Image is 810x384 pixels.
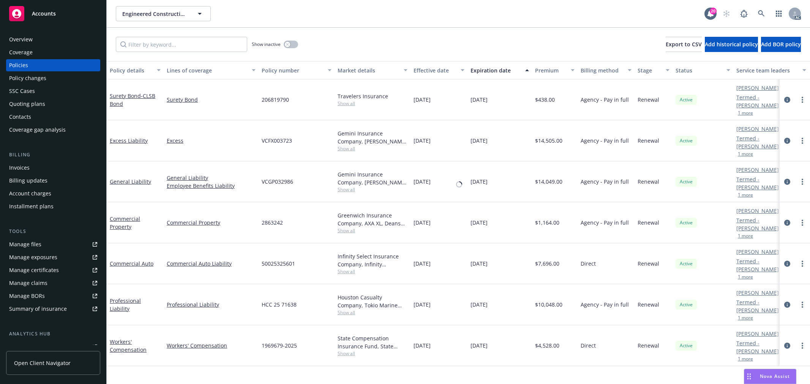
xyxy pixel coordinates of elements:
[116,37,247,52] input: Filter by keyword...
[9,162,30,174] div: Invoices
[110,215,140,230] a: Commercial Property
[414,260,431,268] span: [DATE]
[6,251,100,263] a: Manage exposures
[736,257,796,273] a: Termed - [PERSON_NAME]
[414,219,431,227] span: [DATE]
[414,66,456,74] div: Effective date
[338,252,407,268] div: Infinity Select Insurance Company, Infinity ([PERSON_NAME])
[110,92,155,107] a: Surety Bond
[338,227,407,234] span: Show all
[736,289,779,297] a: [PERSON_NAME]
[32,11,56,17] span: Accounts
[471,178,488,186] span: [DATE]
[167,137,256,145] a: Excess
[167,182,256,190] a: Employee Benefits Liability
[6,98,100,110] a: Quoting plans
[738,111,753,115] button: 1 more
[167,174,256,182] a: General Liability
[9,277,47,289] div: Manage claims
[736,175,796,191] a: Termed - [PERSON_NAME]
[532,61,578,79] button: Premium
[9,200,54,212] div: Installment plans
[705,41,758,48] span: Add historical policy
[6,72,100,84] a: Policy changes
[736,248,779,256] a: [PERSON_NAME]
[107,61,164,79] button: Policy details
[798,218,807,227] a: more
[676,66,722,74] div: Status
[335,61,411,79] button: Market details
[6,175,100,187] a: Billing updates
[414,96,431,104] span: [DATE]
[9,59,28,71] div: Policies
[262,219,283,227] span: 2863242
[6,85,100,97] a: SSC Cases
[760,373,790,379] span: Nova Assist
[9,264,59,276] div: Manage certificates
[262,66,323,74] div: Policy number
[798,341,807,350] a: more
[535,178,562,186] span: $14,049.00
[736,134,796,150] a: Termed - [PERSON_NAME]
[414,178,431,186] span: [DATE]
[262,260,295,268] span: 50025325601
[736,339,796,355] a: Termed - [PERSON_NAME]
[719,6,734,21] a: Start snowing
[338,100,407,107] span: Show all
[9,303,67,315] div: Summary of insurance
[736,125,779,133] a: [PERSON_NAME]
[338,211,407,227] div: Greenwich Insurance Company, AXA XL, Deans and [PERSON_NAME]
[6,111,100,123] a: Contacts
[9,98,45,110] div: Quoting plans
[738,152,753,156] button: 1 more
[338,309,407,316] span: Show all
[471,137,488,145] span: [DATE]
[6,124,100,136] a: Coverage gap analysis
[535,219,559,227] span: $1,164.00
[783,259,792,268] a: circleInformation
[9,187,51,200] div: Account charges
[9,124,66,136] div: Coverage gap analysis
[6,303,100,315] a: Summary of insurance
[9,33,33,46] div: Overview
[122,10,188,18] span: Engineered Construction Services Corp.
[783,177,792,186] a: circleInformation
[581,137,629,145] span: Agency - Pay in full
[738,357,753,361] button: 1 more
[736,298,796,314] a: Termed - [PERSON_NAME]
[798,95,807,104] a: more
[6,3,100,24] a: Accounts
[783,300,792,309] a: circleInformation
[754,6,769,21] a: Search
[798,177,807,186] a: more
[578,61,635,79] button: Billing method
[110,66,152,74] div: Policy details
[338,186,407,193] span: Show all
[638,342,659,349] span: Renewal
[262,137,292,145] span: VCFX003723
[9,175,47,187] div: Billing updates
[798,136,807,145] a: more
[6,277,100,289] a: Manage claims
[581,219,629,227] span: Agency - Pay in full
[9,111,31,123] div: Contacts
[9,341,72,353] div: Loss summary generator
[110,178,151,185] a: General Liability
[736,207,779,215] a: [PERSON_NAME]
[471,219,488,227] span: [DATE]
[262,342,297,349] span: 1969679-2025
[338,293,407,309] div: Houston Casualty Company, Tokio Marine HCC, RT Specialty Insurance Services, LLC (RSG Specialty, ...
[110,297,141,312] a: Professional Liability
[9,72,46,84] div: Policy changes
[744,369,796,384] button: Nova Assist
[679,178,694,185] span: Active
[6,238,100,250] a: Manage files
[6,59,100,71] a: Policies
[471,260,488,268] span: [DATE]
[581,260,596,268] span: Direct
[471,342,488,349] span: [DATE]
[535,342,559,349] span: $4,528.00
[6,290,100,302] a: Manage BORs
[9,46,33,58] div: Coverage
[771,6,786,21] a: Switch app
